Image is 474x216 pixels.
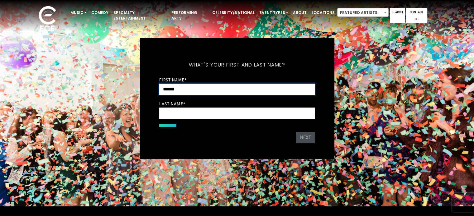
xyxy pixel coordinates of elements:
a: Celebrity/National [210,7,257,18]
a: About [290,7,309,18]
a: Locations [309,7,337,18]
h5: What's your first and last name? [159,54,315,76]
span: Featured Artists [338,8,388,17]
label: First Name [159,77,187,83]
a: Contact Us [406,8,427,23]
a: Specialty Entertainment [111,7,169,24]
img: ece_new_logo_whitev2-1.png [32,4,63,34]
a: Comedy [89,7,111,18]
a: Music [68,7,89,18]
label: Last Name [159,101,185,107]
a: Search [390,8,405,23]
a: Performing Arts [169,7,210,24]
a: Event Types [257,7,290,18]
